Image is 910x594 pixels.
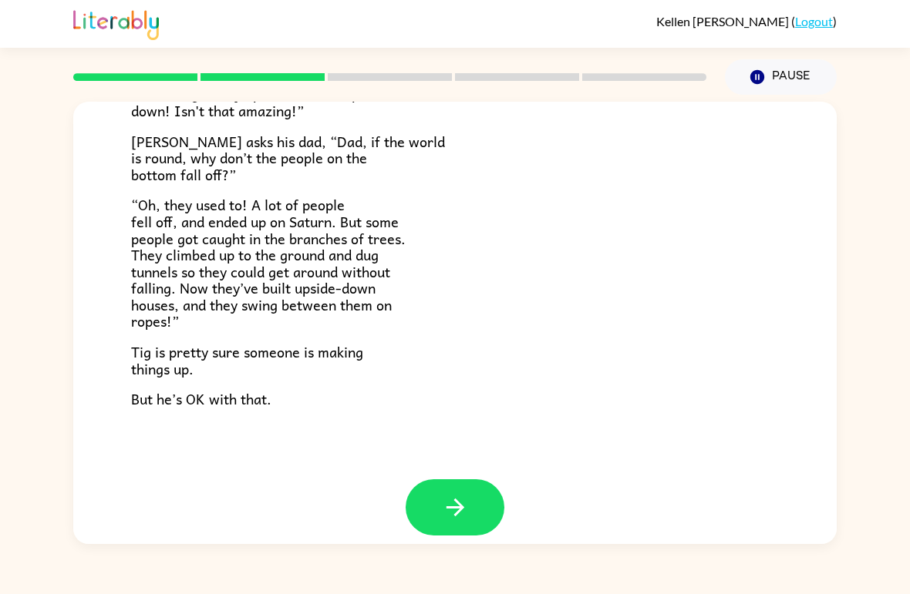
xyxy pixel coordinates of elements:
img: Literably [73,6,159,40]
span: Kellen [PERSON_NAME] [656,14,791,29]
span: Tig is pretty sure someone is making things up. [131,341,363,380]
button: Pause [725,59,837,95]
span: [PERSON_NAME] asks his dad, “Dad, if the world is round, why don’t the people on the bottom fall ... [131,130,445,186]
div: ( ) [656,14,837,29]
span: “Oh, they used to! A lot of people fell off, and ended up on Saturn. But some people got caught i... [131,193,406,332]
span: But he’s OK with that. [131,388,271,410]
a: Logout [795,14,833,29]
